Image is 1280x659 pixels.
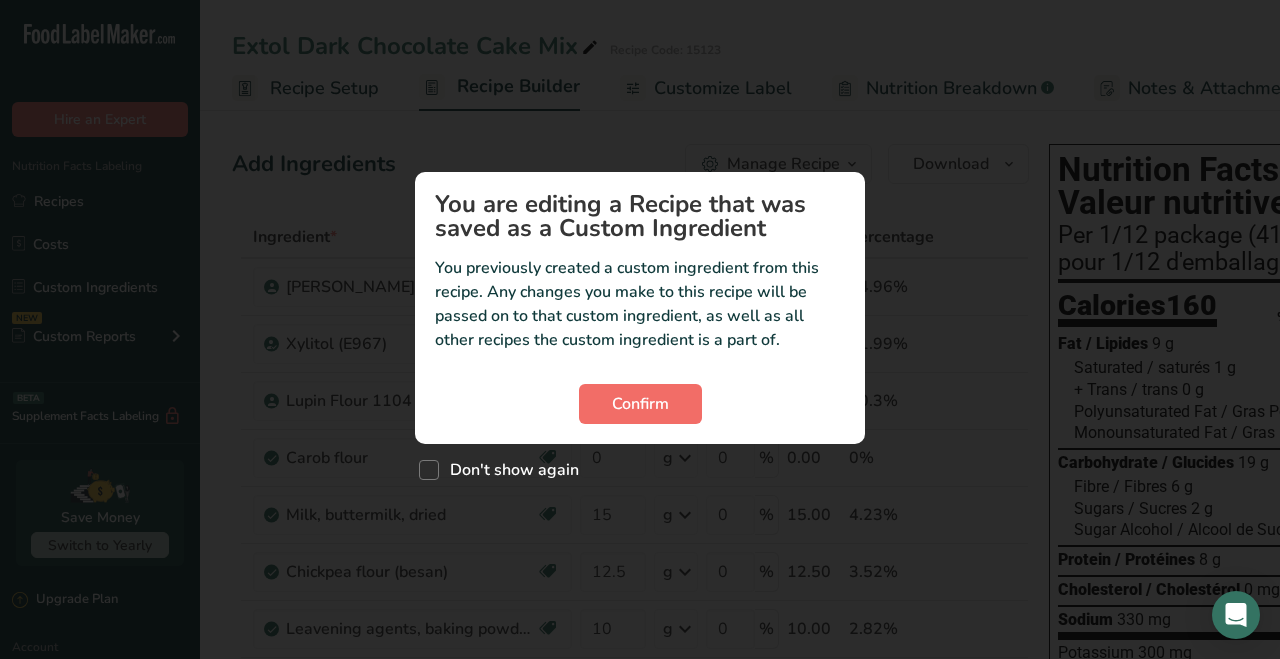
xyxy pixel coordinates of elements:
span: Confirm [612,392,669,416]
h1: You are editing a Recipe that was saved as a Custom Ingredient [435,192,845,240]
p: You previously created a custom ingredient from this recipe. Any changes you make to this recipe ... [435,256,845,352]
button: Confirm [579,384,702,424]
span: Don't show again [439,460,579,480]
div: Open Intercom Messenger [1212,591,1260,639]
